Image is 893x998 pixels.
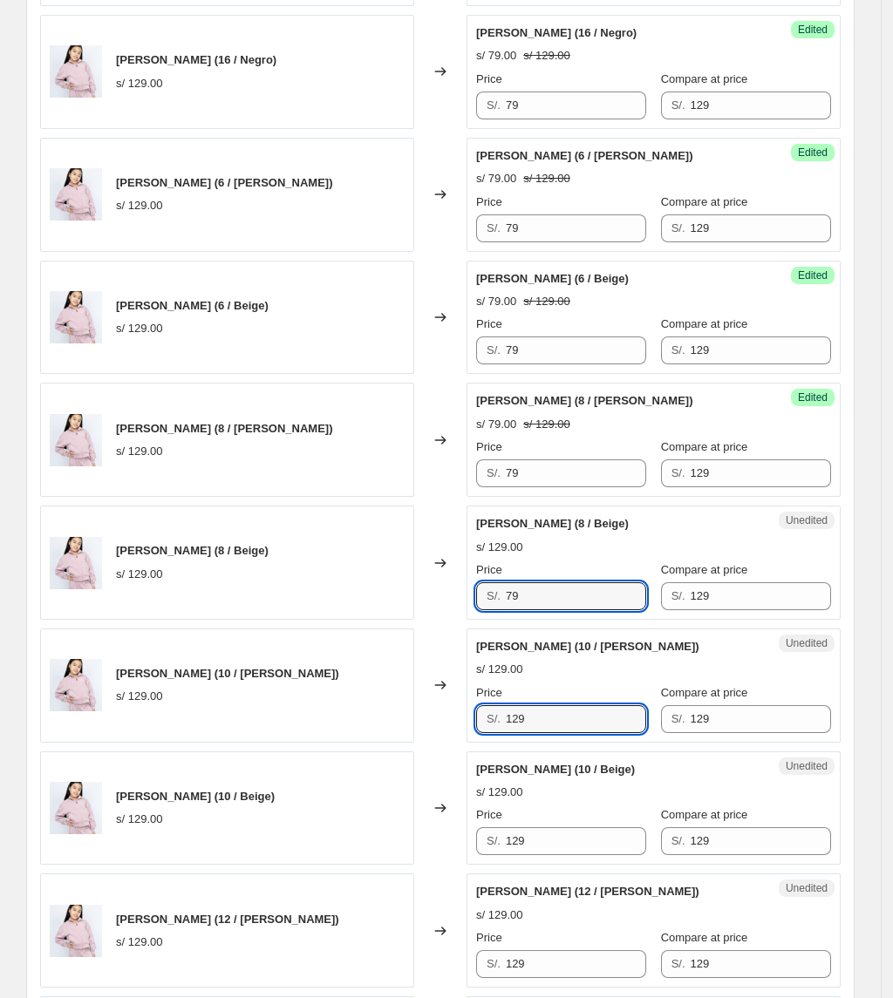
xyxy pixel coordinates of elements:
[476,686,502,699] span: Price
[476,931,502,944] span: Price
[671,343,685,356] span: S/.
[476,885,699,898] span: [PERSON_NAME] (12 / [PERSON_NAME])
[116,197,163,214] div: s/ 129.00
[476,440,502,453] span: Price
[116,176,332,189] span: [PERSON_NAME] (6 / [PERSON_NAME])
[476,72,502,85] span: Price
[671,957,685,970] span: S/.
[798,268,828,282] span: Edited
[661,440,748,453] span: Compare at price
[116,790,275,803] span: [PERSON_NAME] (10 / Beige)
[476,47,516,64] div: s/ 79.00
[116,811,163,828] div: s/ 129.00
[116,422,332,435] span: [PERSON_NAME] (8 / [PERSON_NAME])
[798,146,828,160] span: Edited
[50,45,102,98] img: DSC_0692_80x.png
[487,221,501,234] span: S/.
[476,808,502,821] span: Price
[116,934,163,951] div: s/ 129.00
[476,784,523,801] div: s/ 129.00
[116,688,163,705] div: s/ 129.00
[476,906,523,924] div: s/ 129.00
[671,466,685,479] span: S/.
[786,881,828,895] span: Unedited
[671,589,685,602] span: S/.
[476,517,629,530] span: [PERSON_NAME] (8 / Beige)
[661,931,748,944] span: Compare at price
[523,170,570,187] strike: s/ 129.00
[661,317,748,330] span: Compare at price
[786,513,828,527] span: Unedited
[476,563,502,576] span: Price
[476,195,502,208] span: Price
[116,320,163,337] div: s/ 129.00
[671,221,685,234] span: S/.
[116,299,269,312] span: [PERSON_NAME] (6 / Beige)
[661,808,748,821] span: Compare at price
[50,659,102,711] img: DSC_0692_80x.png
[116,544,269,557] span: [PERSON_NAME] (8 / Beige)
[786,636,828,650] span: Unedited
[487,343,501,356] span: S/.
[476,763,635,776] span: [PERSON_NAME] (10 / Beige)
[476,539,523,556] div: s/ 129.00
[487,834,501,847] span: S/.
[116,667,339,680] span: [PERSON_NAME] (10 / [PERSON_NAME])
[786,759,828,773] span: Unedited
[476,394,692,407] span: [PERSON_NAME] (8 / [PERSON_NAME])
[671,712,685,725] span: S/.
[661,72,748,85] span: Compare at price
[50,782,102,834] img: DSC_0692_80x.png
[116,913,339,926] span: [PERSON_NAME] (12 / [PERSON_NAME])
[798,390,828,404] span: Edited
[476,149,692,162] span: [PERSON_NAME] (6 / [PERSON_NAME])
[50,291,102,343] img: DSC_0692_80x.png
[523,293,570,310] strike: s/ 129.00
[671,834,685,847] span: S/.
[661,686,748,699] span: Compare at price
[476,661,523,678] div: s/ 129.00
[50,905,102,957] img: DSC_0692_80x.png
[661,563,748,576] span: Compare at price
[476,416,516,433] div: s/ 79.00
[116,443,163,460] div: s/ 129.00
[116,75,163,92] div: s/ 129.00
[487,466,501,479] span: S/.
[487,957,501,970] span: S/.
[671,98,685,112] span: S/.
[523,416,570,433] strike: s/ 129.00
[798,23,828,37] span: Edited
[487,98,501,112] span: S/.
[523,47,570,64] strike: s/ 129.00
[50,537,102,589] img: DSC_0692_80x.png
[116,53,276,66] span: [PERSON_NAME] (16 / Negro)
[50,168,102,221] img: DSC_0692_80x.png
[476,272,629,285] span: [PERSON_NAME] (6 / Beige)
[476,317,502,330] span: Price
[476,170,516,187] div: s/ 79.00
[476,293,516,310] div: s/ 79.00
[661,195,748,208] span: Compare at price
[50,414,102,466] img: DSC_0692_80x.png
[487,712,501,725] span: S/.
[476,640,699,653] span: [PERSON_NAME] (10 / [PERSON_NAME])
[487,589,501,602] span: S/.
[116,566,163,583] div: s/ 129.00
[476,26,637,39] span: [PERSON_NAME] (16 / Negro)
